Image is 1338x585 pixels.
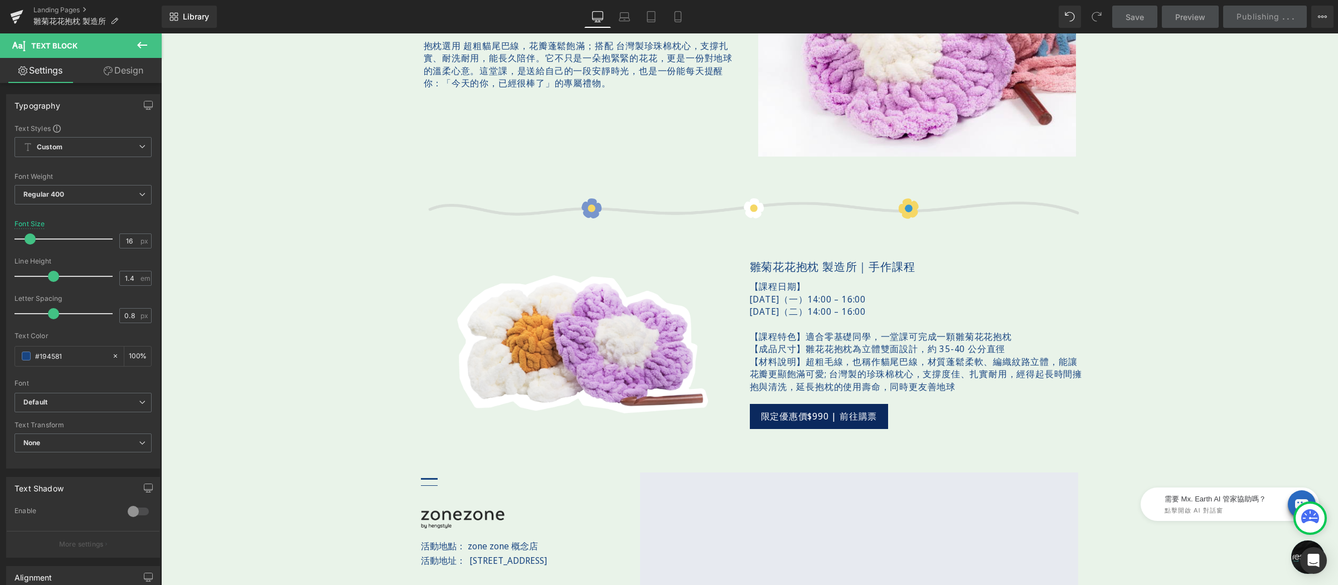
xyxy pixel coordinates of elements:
[260,506,377,519] span: 活動地點： zone zone 概念店
[23,190,65,198] b: Regular 400
[14,95,60,110] div: Typography
[1300,547,1327,574] div: Open Intercom Messenger
[83,58,164,83] a: Design
[263,6,568,31] span: 搭配 台灣製珍珠棉枕心，支撐扎實、耐洗耐用，能長久陪伴。
[263,31,563,56] span: 也是一份能每天提醒你：「今天的你，已經很棒了」的專屬禮物。
[589,297,923,309] p: 【課程特色】適合零基礎同學，一堂課可完成一顆雛菊花花抱枕
[1126,11,1144,23] span: Save
[589,226,923,241] p: 雛菊花花抱枕 製造所｜手作課程
[7,531,159,557] button: More settings
[1085,6,1108,28] button: Redo
[589,272,923,284] p: [DATE]（二）14:00 – 16:00
[14,173,152,181] div: Font Weight
[1059,6,1081,28] button: Undo
[611,6,638,28] a: Laptop
[14,124,152,133] div: Text Styles
[14,506,117,518] div: Enable
[37,143,62,152] b: Custom
[14,220,45,228] div: Font Size
[31,41,77,50] span: Text Block
[35,350,106,362] input: Color
[162,6,217,28] a: New Library
[1162,6,1219,28] a: Preview
[14,421,152,429] div: Text Transform
[584,6,611,28] a: Desktop
[263,18,571,43] span: 它不只是一朵抱緊緊的花花，更是一份對地球的溫柔心意。
[14,257,152,265] div: Line Height
[589,309,923,321] p: 【成品尺寸】雛花花抱枕為立體雙面設計，約 35-40 公分直徑
[140,275,150,282] span: em
[33,17,106,26] span: 雛菊花花抱枕 製造所
[124,347,151,366] div: %
[589,322,923,359] p: 【材料說明】超粗毛線，也稱作貓尾巴線，材質蓬鬆柔軟、編織紋路立體，能讓花瓣更顯飽滿可愛; 台灣製的珍珠棉枕心，支撐度佳、扎實耐用，經得起長時間擁抱與清洗，延長抱枕的使用壽命，同時更友善地球
[589,247,645,259] span: 【課程日期】
[140,237,150,245] span: px
[140,312,150,319] span: px
[23,438,41,447] b: None
[263,6,580,56] p: 抱枕選用 超粗貓尾巴線，花瓣蓬鬆飽滿；
[600,377,716,389] span: 限定優惠價$990 | 前往購票
[183,12,209,22] span: Library
[14,295,152,303] div: Letter Spacing
[943,440,1166,496] iframe: Tiledesk Widget
[23,398,47,407] i: Default
[1311,6,1334,28] button: More
[14,332,152,340] div: Text Color
[665,6,691,28] a: Mobile
[14,379,152,387] div: Font
[14,567,52,582] div: Alignment
[14,477,64,493] div: Text Shadow
[260,520,473,534] p: 活動地址： [STREET_ADDRESS]
[318,31,478,43] span: 這堂課，是送給自己的一段安靜時光，
[33,6,162,14] a: Landing Pages
[59,539,104,549] p: More settings
[638,6,665,28] a: Tablet
[589,370,728,396] a: 限定優惠價$990 | 前往購票
[589,260,923,272] p: [DATE]（一）14:00 – 16:00
[1175,11,1205,23] span: Preview
[1130,507,1164,540] a: 打開聊天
